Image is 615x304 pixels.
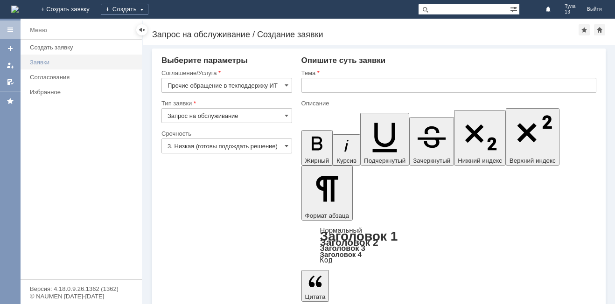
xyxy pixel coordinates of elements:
[333,134,360,166] button: Курсив
[30,74,136,81] div: Согласования
[458,157,502,164] span: Нижний индекс
[305,293,326,300] span: Цитата
[301,166,353,221] button: Формат абзаца
[136,24,147,35] div: Скрыть меню
[301,56,386,65] span: Опишите суть заявки
[101,4,148,15] div: Создать
[305,212,349,219] span: Формат абзаца
[161,100,290,106] div: Тип заявки
[26,55,140,69] a: Заявки
[579,24,590,35] div: Добавить в избранное
[26,40,140,55] a: Создать заявку
[454,110,506,166] button: Нижний индекс
[301,100,594,106] div: Описание
[409,117,454,166] button: Зачеркнутый
[11,6,19,13] a: Перейти на домашнюю страницу
[30,25,47,36] div: Меню
[320,244,365,252] a: Заголовок 3
[3,75,18,90] a: Мои согласования
[320,229,398,243] a: Заголовок 1
[510,157,556,164] span: Верхний индекс
[3,41,18,56] a: Создать заявку
[301,70,594,76] div: Тема
[360,113,409,166] button: Подчеркнутый
[26,70,140,84] a: Согласования
[161,70,290,76] div: Соглашение/Услуга
[30,293,133,299] div: © NAUMEN [DATE]-[DATE]
[565,9,576,15] span: 13
[301,270,329,302] button: Цитата
[30,89,126,96] div: Избранное
[11,6,19,13] img: logo
[320,250,362,258] a: Заголовок 4
[161,131,290,137] div: Срочность
[301,130,333,166] button: Жирный
[364,157,405,164] span: Подчеркнутый
[30,59,136,66] div: Заявки
[320,226,362,234] a: Нормальный
[30,44,136,51] div: Создать заявку
[30,286,133,292] div: Версия: 4.18.0.9.26.1362 (1362)
[594,24,605,35] div: Сделать домашней страницей
[305,157,329,164] span: Жирный
[301,227,596,263] div: Формат абзаца
[413,157,450,164] span: Зачеркнутый
[565,4,576,9] span: Тула
[3,58,18,73] a: Мои заявки
[510,4,519,13] span: Расширенный поиск
[152,30,579,39] div: Запрос на обслуживание / Создание заявки
[161,56,248,65] span: Выберите параметры
[336,157,356,164] span: Курсив
[320,256,333,264] a: Код
[320,237,378,248] a: Заголовок 2
[506,108,559,166] button: Верхний индекс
